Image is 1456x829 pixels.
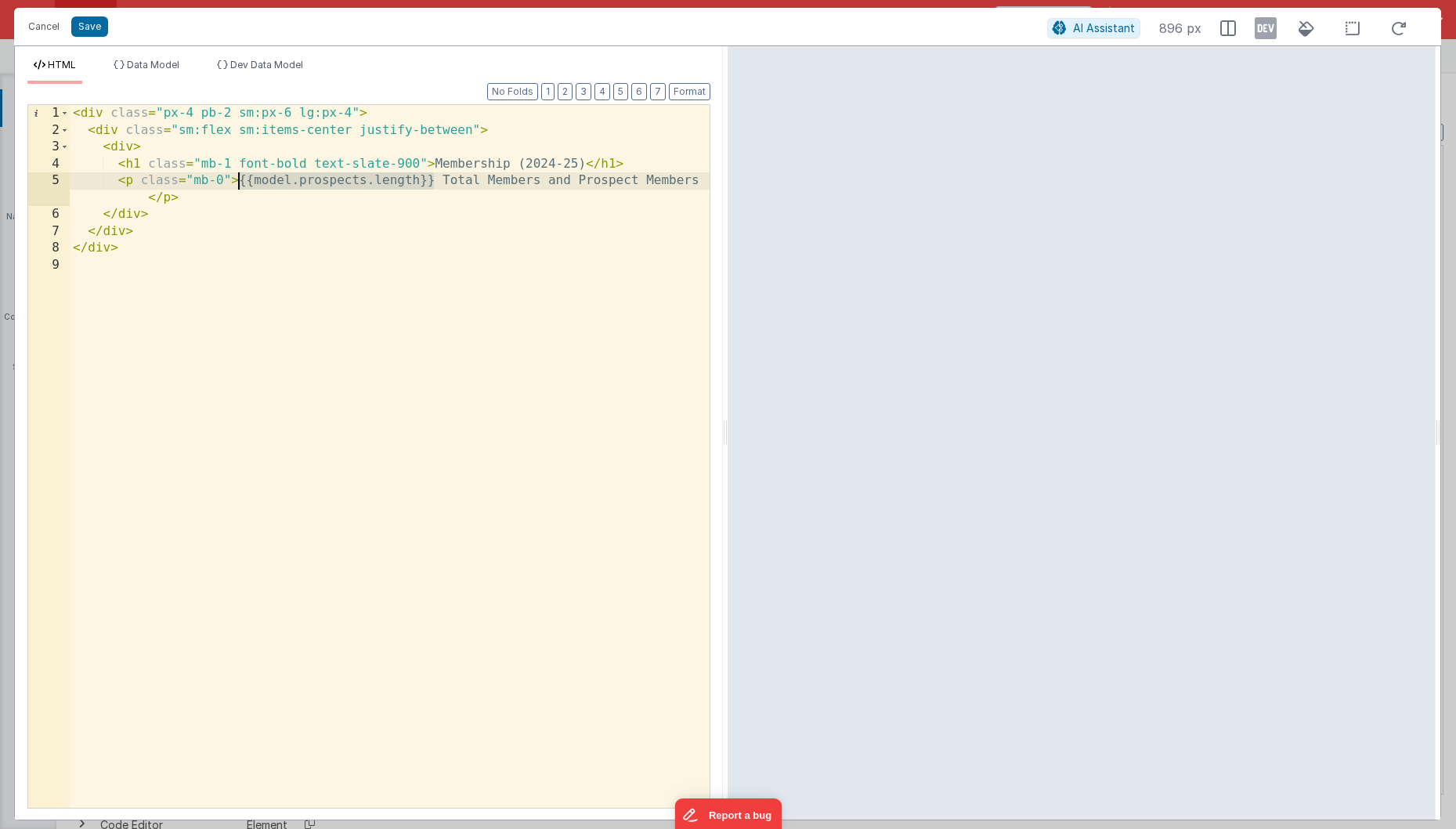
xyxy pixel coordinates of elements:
[71,16,108,37] button: Save
[28,122,70,139] div: 2
[28,206,70,223] div: 6
[541,83,555,100] button: 1
[28,105,70,122] div: 1
[20,16,67,38] button: Cancel
[28,139,70,156] div: 3
[650,83,666,100] button: 7
[28,172,70,206] div: 5
[1047,18,1140,38] button: AI Assistant
[28,240,70,257] div: 8
[631,83,647,100] button: 6
[576,83,591,100] button: 3
[487,83,538,100] button: No Folds
[613,83,628,100] button: 5
[28,156,70,173] div: 4
[230,59,303,71] span: Dev Data Model
[127,59,179,71] span: Data Model
[669,83,710,100] button: Format
[558,83,573,100] button: 2
[1159,19,1201,38] span: 896 px
[28,257,70,274] div: 9
[594,83,610,100] button: 4
[48,59,76,71] span: HTML
[1073,21,1135,34] span: AI Assistant
[28,223,70,241] div: 7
